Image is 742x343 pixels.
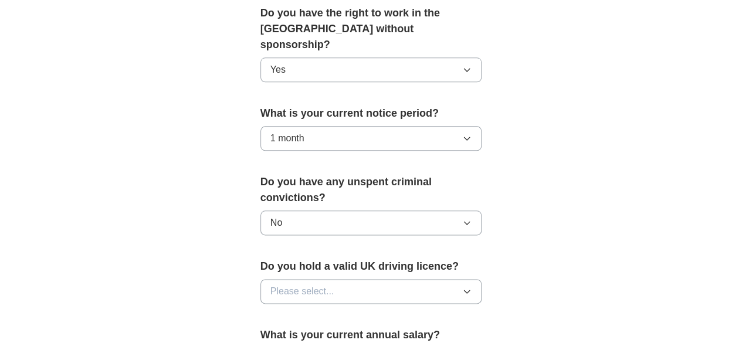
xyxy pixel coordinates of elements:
span: 1 month [270,131,304,145]
button: Yes [260,57,482,82]
span: Yes [270,63,286,77]
label: What is your current annual salary? [260,327,482,343]
label: Do you have any unspent criminal convictions? [260,174,482,206]
button: 1 month [260,126,482,151]
span: Please select... [270,284,334,298]
label: Do you have the right to work in the [GEOGRAPHIC_DATA] without sponsorship? [260,5,482,53]
label: Do you hold a valid UK driving licence? [260,259,482,274]
label: What is your current notice period? [260,106,482,121]
button: Please select... [260,279,482,304]
button: No [260,210,482,235]
span: No [270,216,282,230]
